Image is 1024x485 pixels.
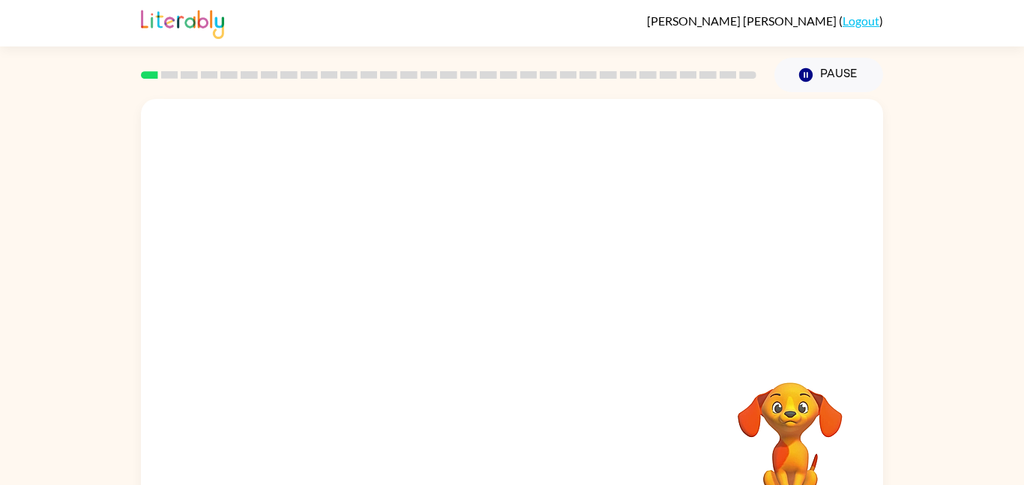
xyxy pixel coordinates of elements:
[774,58,883,92] button: Pause
[141,6,224,39] img: Literably
[647,13,883,28] div: ( )
[843,13,879,28] a: Logout
[647,13,839,28] span: [PERSON_NAME] [PERSON_NAME]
